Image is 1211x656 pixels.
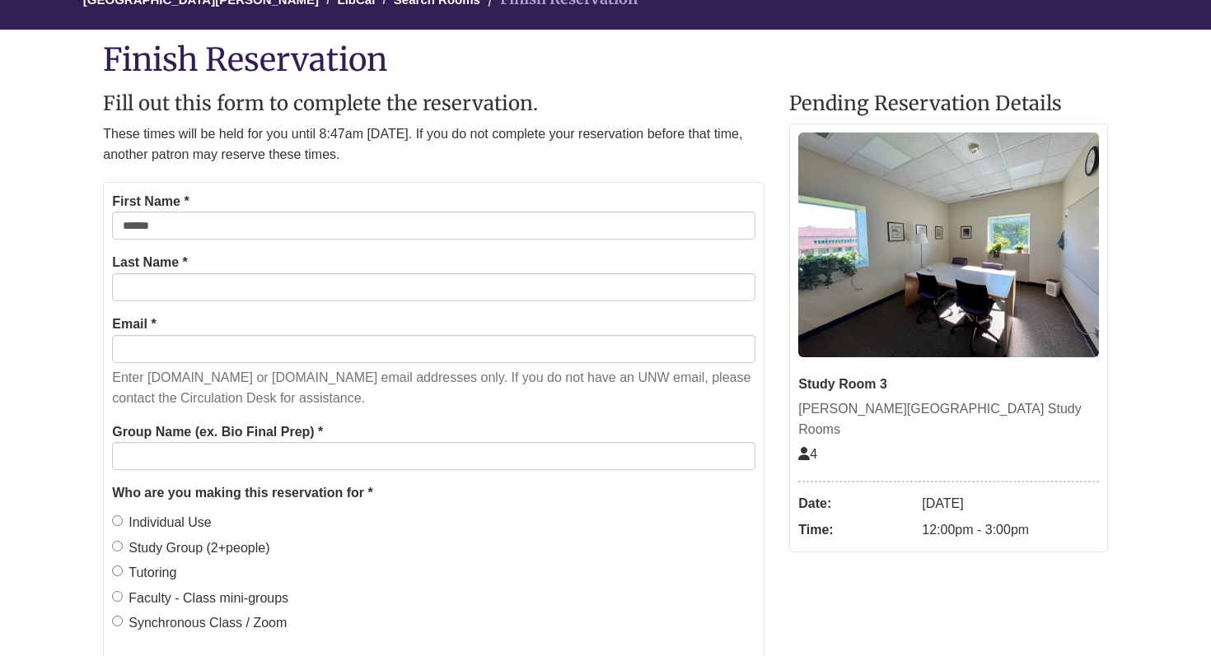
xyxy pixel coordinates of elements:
[922,491,1099,517] dd: [DATE]
[112,588,288,609] label: Faculty - Class mini-groups
[922,517,1099,543] dd: 12:00pm - 3:00pm
[112,367,755,409] p: Enter [DOMAIN_NAME] or [DOMAIN_NAME] email addresses only. If you do not have an UNW email, pleas...
[112,616,123,626] input: Synchronous Class / Zoom
[103,93,764,114] h2: Fill out this form to complete the reservation.
[103,42,1108,77] h1: Finish Reservation
[798,447,817,461] span: The capacity of this space
[112,515,123,526] input: Individual Use
[112,512,212,533] label: Individual Use
[789,93,1108,114] h2: Pending Reservation Details
[798,398,1099,440] div: [PERSON_NAME][GEOGRAPHIC_DATA] Study Rooms
[112,591,123,602] input: Faculty - Class mini-groups
[112,565,123,576] input: Tutoring
[112,252,188,273] label: Last Name *
[798,517,914,543] dt: Time:
[112,537,269,559] label: Study Group (2+people)
[798,374,1099,395] div: Study Room 3
[103,123,764,165] p: These times will be held for you until 8:47am [DATE]. If you do not complete your reservation bef...
[112,314,156,335] label: Email *
[112,612,287,634] label: Synchronous Class / Zoom
[112,482,755,504] legend: Who are you making this reservation for *
[112,541,123,551] input: Study Group (2+people)
[112,421,323,443] label: Group Name (ex. Bio Final Prep) *
[112,191,189,212] label: First Name *
[112,562,176,584] label: Tutoring
[798,133,1099,357] img: Study Room 3
[798,491,914,517] dt: Date:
